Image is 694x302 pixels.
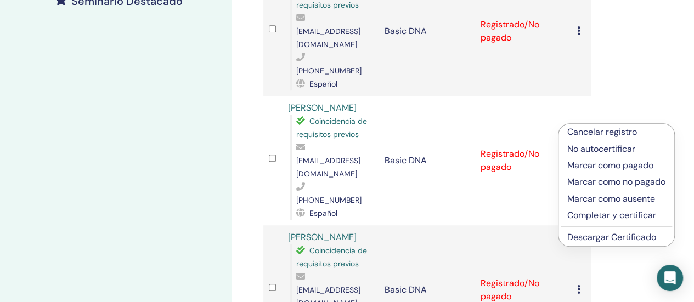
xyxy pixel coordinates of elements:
p: Cancelar registro [567,126,665,139]
span: Coincidencia de requisitos previos [296,116,367,139]
span: Coincidencia de requisitos previos [296,246,367,269]
p: Marcar como ausente [567,192,665,206]
a: [PERSON_NAME] [288,231,357,243]
span: Español [309,79,337,89]
span: [PHONE_NUMBER] [296,195,362,205]
p: Completar y certificar [567,209,665,222]
span: [EMAIL_ADDRESS][DOMAIN_NAME] [296,26,360,49]
a: [PERSON_NAME] [288,102,357,113]
p: Marcar como pagado [567,159,665,172]
p: Marcar como no pagado [567,175,665,189]
span: [PHONE_NUMBER] [296,66,362,76]
p: No autocertificar [567,143,665,156]
a: Descargar Certificado [567,231,656,243]
span: [EMAIL_ADDRESS][DOMAIN_NAME] [296,156,360,179]
span: Español [309,208,337,218]
div: Open Intercom Messenger [657,265,683,291]
td: Basic DNA [379,96,475,225]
